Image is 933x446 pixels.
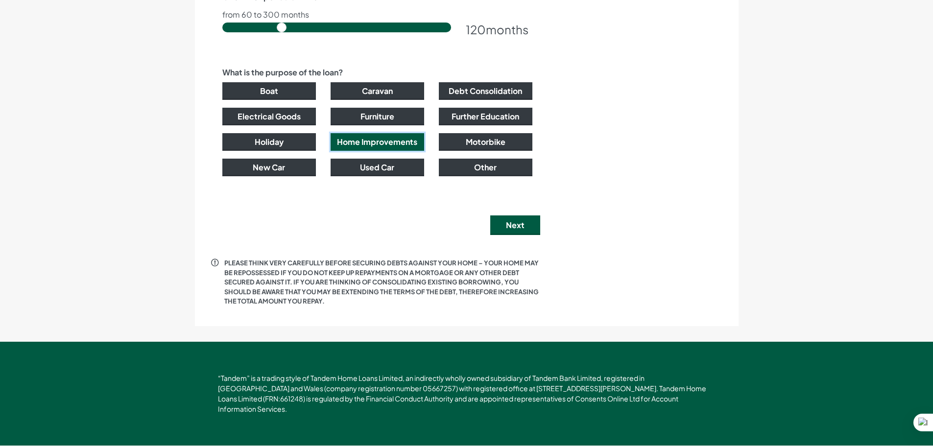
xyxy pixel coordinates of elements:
[466,22,486,37] span: 120
[222,11,532,19] p: from 60 to 300 months
[439,82,532,100] button: Debt Consolidation
[439,108,532,125] button: Further Education
[222,108,316,125] button: Electrical Goods
[331,82,424,100] button: Caravan
[222,82,316,100] button: Boat
[222,67,343,78] label: What is the purpose of the loan?
[490,215,540,235] button: Next
[439,133,532,151] button: Motorbike
[439,159,532,176] button: Other
[331,159,424,176] button: Used Car
[222,159,316,176] button: New Car
[466,21,532,38] div: months
[224,258,540,306] p: PLEASE THINK VERY CAREFULLY BEFORE SECURING DEBTS AGAINST YOUR HOME – YOUR HOME MAY BE REPOSSESSE...
[331,133,424,151] button: Home Improvements
[222,133,316,151] button: Holiday
[218,373,715,414] p: “Tandem” is a trading style of Tandem Home Loans Limited, an indirectly wholly owned subsidiary o...
[331,108,424,125] button: Furniture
